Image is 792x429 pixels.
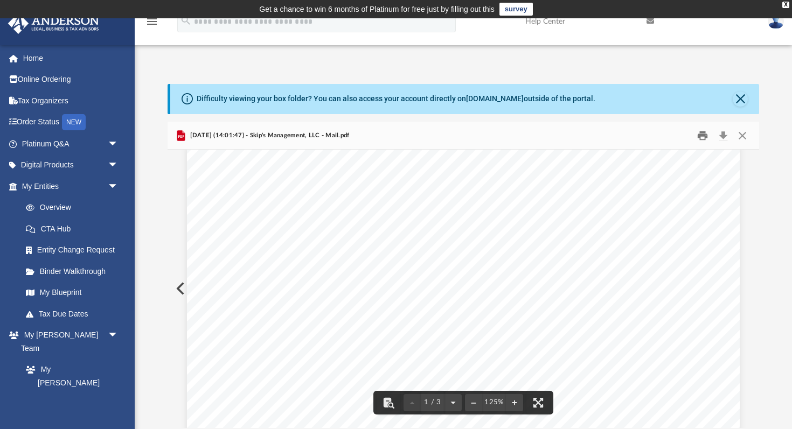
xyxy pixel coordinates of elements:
span: arrow_drop_down [108,133,129,155]
a: Overview [15,197,135,219]
span: arrow_drop_down [108,325,129,347]
button: Next page [444,391,462,414]
button: Close [733,127,752,144]
button: Zoom in [506,391,523,414]
a: Entity Change Request [15,240,135,261]
a: survey [499,3,533,16]
div: close [782,2,789,8]
div: Current zoom level [482,399,506,406]
a: Digital Productsarrow_drop_down [8,154,135,176]
i: menu [145,15,158,28]
a: menu [145,20,158,28]
a: Binder Walkthrough [15,261,135,282]
a: Order StatusNEW [8,111,135,133]
button: 1 / 3 [421,391,444,414]
span: [DATE] (14:01:47) - Skip's Management, LLC - Mail.pdf [187,131,349,140]
div: NEW [62,114,86,130]
span: arrow_drop_down [108,175,129,198]
a: Tax Organizers [8,90,135,111]
button: Download [713,127,733,144]
div: Document Viewer [168,150,759,427]
a: Tax Due Dates [15,303,135,325]
a: Platinum Q&Aarrow_drop_down [8,133,135,154]
a: My [PERSON_NAME] Teamarrow_drop_down [8,325,129,359]
a: CTA Hub [15,218,135,240]
div: File preview [168,150,759,427]
span: 1 / 3 [421,399,444,406]
button: Toggle findbar [377,391,400,414]
img: User Pic [768,13,784,29]
span: arrow_drop_down [108,154,129,177]
img: Anderson Advisors Platinum Portal [5,13,102,34]
button: Previous File [168,273,191,304]
button: Close [733,92,748,107]
button: Zoom out [465,391,482,414]
div: Preview [168,122,759,428]
a: My Entitiesarrow_drop_down [8,175,135,197]
a: [DOMAIN_NAME] [466,94,524,103]
a: My [PERSON_NAME] Team [15,359,124,407]
div: Get a chance to win 6 months of Platinum for free just by filling out this [259,3,495,16]
i: search [180,15,192,26]
button: Print [692,127,714,144]
a: Home [8,47,135,69]
button: Enter fullscreen [526,391,550,414]
a: Online Ordering [8,69,135,90]
div: Difficulty viewing your box folder? You can also access your account directly on outside of the p... [197,93,595,104]
a: My Blueprint [15,282,129,304]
